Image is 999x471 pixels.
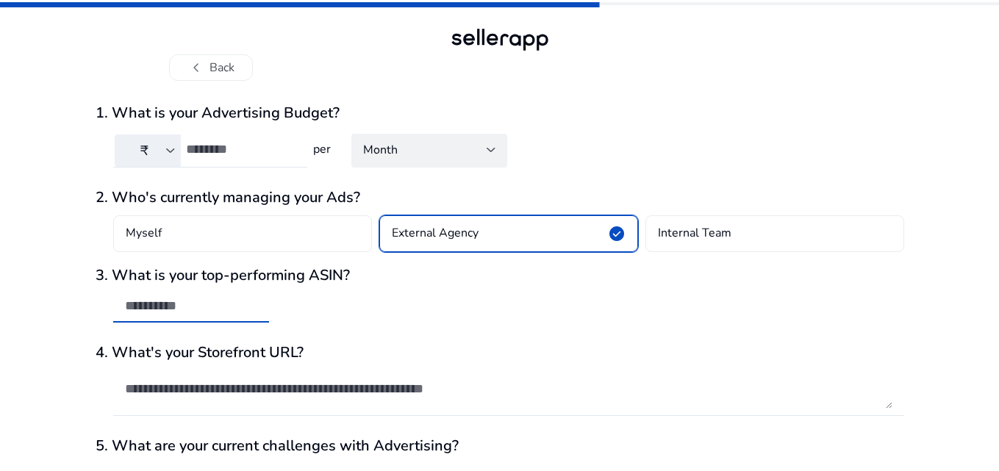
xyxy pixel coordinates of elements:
h3: 2. Who's currently managing your Ads? [96,189,904,206]
h3: 5. What are your current challenges with Advertising? [96,437,904,455]
span: Month [363,142,398,158]
span: ₹ [140,142,148,159]
h3: 3. What is your top-performing ASIN? [96,267,904,284]
h4: External Agency [392,225,479,242]
h3: 1. What is your Advertising Budget? [96,104,904,122]
h4: per [307,143,334,157]
button: chevron_leftBack [169,54,253,81]
h4: Myself [126,225,162,242]
span: check_circle [608,225,626,242]
h4: Internal Team [658,225,731,242]
h3: 4. What's your Storefront URL? [96,344,904,362]
span: chevron_left [187,59,205,76]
